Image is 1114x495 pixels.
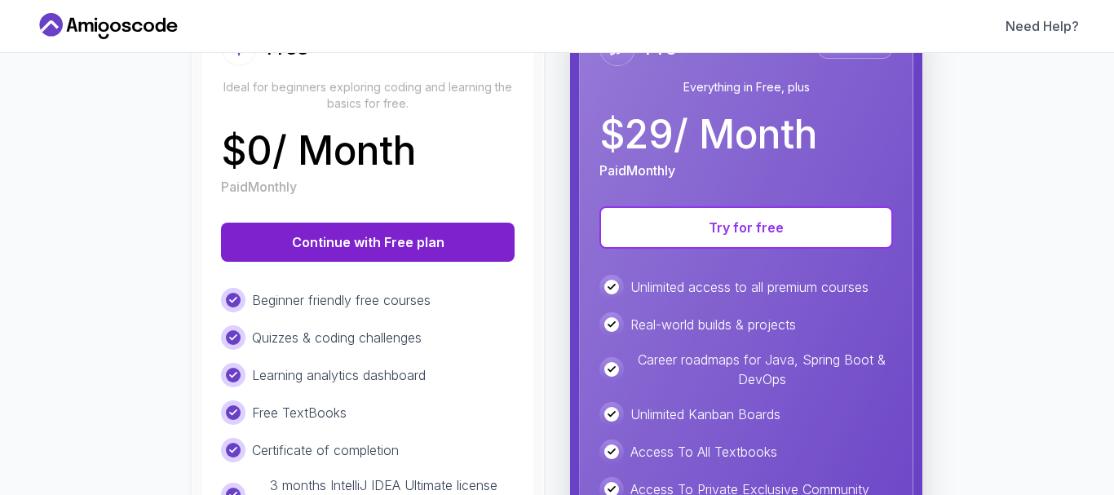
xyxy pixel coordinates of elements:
[599,115,817,154] p: $ 29 / Month
[630,315,796,334] p: Real-world builds & projects
[252,365,426,385] p: Learning analytics dashboard
[630,442,777,462] p: Access To All Textbooks
[252,290,431,310] p: Beginner friendly free courses
[630,350,893,389] p: Career roadmaps for Java, Spring Boot & DevOps
[1006,16,1079,36] a: Need Help?
[599,79,893,95] p: Everything in Free, plus
[599,206,893,249] button: Try for free
[630,277,869,297] p: Unlimited access to all premium courses
[221,177,297,197] p: Paid Monthly
[221,223,515,262] button: Continue with Free plan
[252,403,347,422] p: Free TextBooks
[599,161,675,180] p: Paid Monthly
[252,328,422,347] p: Quizzes & coding challenges
[221,131,416,170] p: $ 0 / Month
[221,79,515,112] p: Ideal for beginners exploring coding and learning the basics for free.
[252,440,399,460] p: Certificate of completion
[630,404,780,424] p: Unlimited Kanban Boards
